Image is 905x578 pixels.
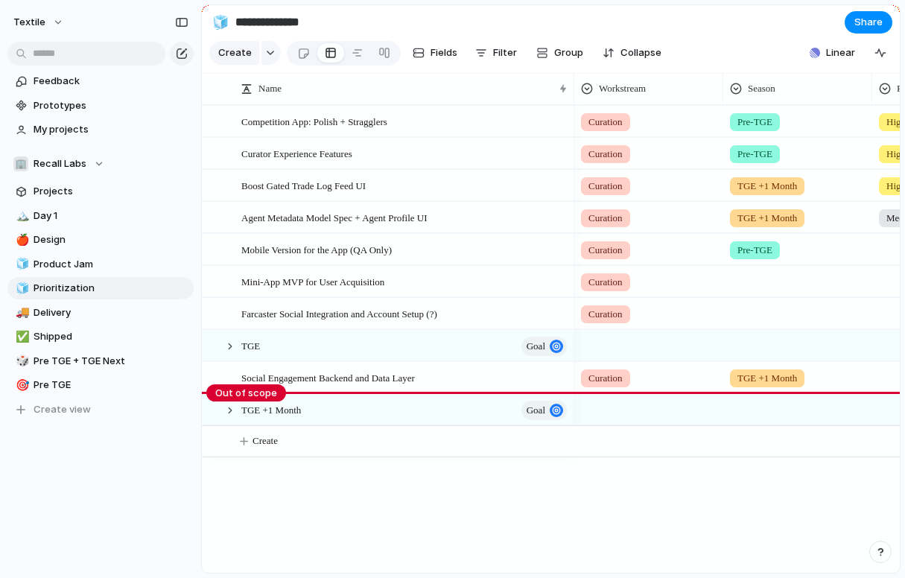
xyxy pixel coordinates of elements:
div: 🧊 [212,12,229,32]
a: 🚚Delivery [7,302,194,324]
span: Design [34,232,188,247]
span: Competition App: Polish + Stragglers [241,112,387,130]
span: Linear [826,45,855,60]
button: Create [209,41,259,65]
button: 🧊 [209,10,232,34]
button: 🎯 [13,378,28,393]
button: 🧊 [13,257,28,272]
button: Create view [7,398,194,421]
span: Boost Gated Trade Log Feed UI [241,177,366,194]
div: 🏔️ [16,207,26,224]
span: Pre TGE [34,378,188,393]
span: Out of scope [206,384,286,402]
button: Linear [804,42,861,64]
a: 🧊Product Jam [7,253,194,276]
span: Mini-App MVP for User Acquisition [241,273,384,290]
span: Curation [588,147,623,162]
span: Prioritization [34,281,188,296]
span: Feedback [34,74,188,89]
span: TGE +1 Month [737,211,797,226]
span: Name [258,81,282,96]
span: Curation [588,275,623,290]
span: Shipped [34,329,188,344]
span: Curation [588,179,623,194]
span: Collapse [620,45,661,60]
span: Textile [13,15,45,30]
a: 🎯Pre TGE [7,374,194,396]
span: Mobile Version for the App (QA Only) [241,241,392,258]
span: Recall Labs [34,156,86,171]
span: Group [554,45,583,60]
span: Curation [588,211,623,226]
div: 🎯 [16,377,26,394]
button: Textile [7,10,72,34]
a: 🎲Pre TGE + TGE Next [7,350,194,372]
span: goal [527,336,545,357]
a: My projects [7,118,194,141]
button: Collapse [597,41,667,65]
span: Curation [588,371,623,386]
button: 🎲 [13,354,28,369]
span: My projects [34,122,188,137]
span: Pre-TGE [737,147,772,162]
span: TGE +1 Month [241,401,301,418]
span: Agent Metadata Model Spec + Agent Profile UI [241,209,428,226]
a: 🧊Prioritization [7,277,194,299]
button: Group [529,41,591,65]
div: 🎲 [16,352,26,369]
span: Share [854,15,883,30]
div: ✅ [16,328,26,346]
a: Feedback [7,70,194,92]
span: TGE +1 Month [737,371,797,386]
button: 🚚 [13,305,28,320]
span: TGE [241,337,260,354]
span: goal [527,400,545,421]
span: Pre-TGE [737,243,772,258]
span: Create [253,433,278,448]
span: Curation [588,115,623,130]
span: Curation [588,307,623,322]
span: Farcaster Social Integration and Account Setup (?) [241,305,437,322]
button: ✅ [13,329,28,344]
a: ✅Shipped [7,325,194,348]
button: goal [521,401,567,420]
span: Fields [431,45,457,60]
span: Filter [493,45,517,60]
div: 🏢 [13,156,28,171]
div: 🍎 [16,232,26,249]
a: 🍎Design [7,229,194,251]
span: Create [218,45,252,60]
span: Create view [34,402,91,417]
span: Curation [588,243,623,258]
span: Projects [34,184,188,199]
span: Day 1 [34,209,188,223]
span: Season [748,81,775,96]
a: 🏔️Day 1 [7,205,194,227]
a: Prototypes [7,95,194,117]
a: Projects [7,180,194,203]
span: Pre TGE + TGE Next [34,354,188,369]
button: goal [521,337,567,356]
button: 🧊 [13,281,28,296]
span: Delivery [34,305,188,320]
span: Pre-TGE [737,115,772,130]
button: 🏔️ [13,209,28,223]
span: Workstream [599,81,646,96]
div: 🚚 [16,304,26,321]
button: Filter [469,41,523,65]
button: Share [845,11,892,34]
button: 🍎 [13,232,28,247]
span: Social Engagement Backend and Data Layer [241,369,415,386]
div: 🧊 [16,280,26,297]
button: Fields [407,41,463,65]
button: 🏢Recall Labs [7,153,194,175]
div: 🧊 [16,255,26,273]
span: TGE +1 Month [737,179,797,194]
